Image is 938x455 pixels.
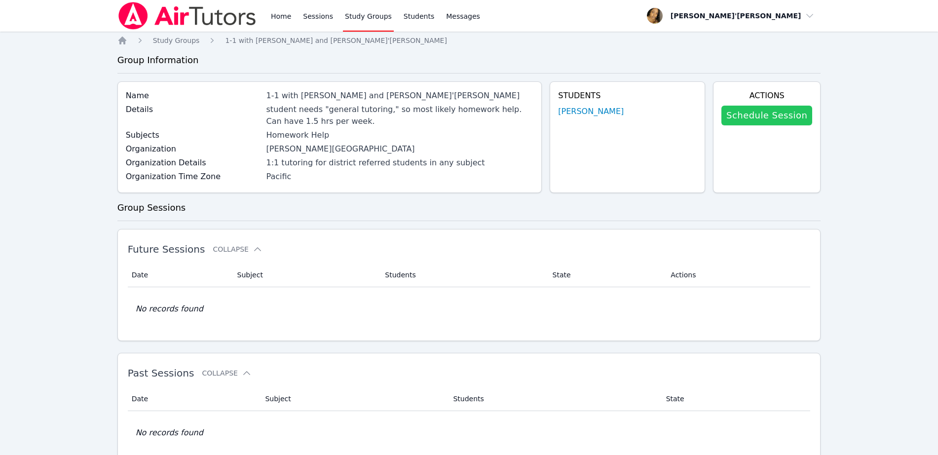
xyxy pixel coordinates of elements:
[266,157,534,169] div: 1:1 tutoring for district referred students in any subject
[665,263,810,287] th: Actions
[128,287,811,331] td: No records found
[128,263,231,287] th: Date
[153,36,200,45] a: Study Groups
[547,263,665,287] th: State
[153,37,200,44] span: Study Groups
[225,37,447,44] span: 1-1 with [PERSON_NAME] and [PERSON_NAME]'[PERSON_NAME]
[266,171,534,183] div: Pacific
[259,387,447,411] th: Subject
[117,53,821,67] h3: Group Information
[117,36,821,45] nav: Breadcrumb
[266,143,534,155] div: [PERSON_NAME][GEOGRAPHIC_DATA]
[128,243,205,255] span: Future Sessions
[266,104,534,127] div: student needs "general tutoring," so most likely homework help. Can have 1.5 hrs per week.
[721,90,812,102] h4: Actions
[558,90,697,102] h4: Students
[126,157,261,169] label: Organization Details
[446,11,480,21] span: Messages
[660,387,811,411] th: State
[558,106,624,117] a: [PERSON_NAME]
[126,129,261,141] label: Subjects
[128,367,194,379] span: Past Sessions
[213,244,262,254] button: Collapse
[447,387,660,411] th: Students
[379,263,546,287] th: Students
[202,368,251,378] button: Collapse
[128,387,260,411] th: Date
[126,143,261,155] label: Organization
[117,201,821,215] h3: Group Sessions
[266,129,534,141] div: Homework Help
[231,263,379,287] th: Subject
[225,36,447,45] a: 1-1 with [PERSON_NAME] and [PERSON_NAME]'[PERSON_NAME]
[117,2,257,30] img: Air Tutors
[126,171,261,183] label: Organization Time Zone
[126,104,261,115] label: Details
[126,90,261,102] label: Name
[128,411,811,455] td: No records found
[266,90,534,102] div: 1-1 with [PERSON_NAME] and [PERSON_NAME]'[PERSON_NAME]
[721,106,812,125] a: Schedule Session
